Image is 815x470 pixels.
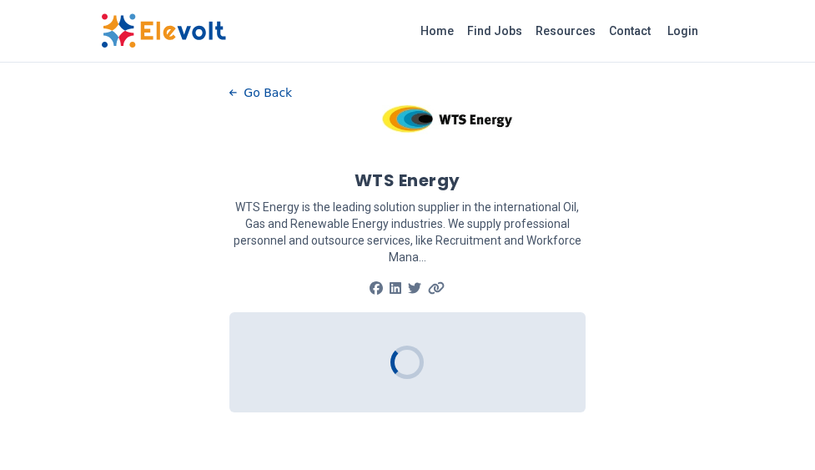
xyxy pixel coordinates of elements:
[390,346,424,379] div: Loading...
[355,169,460,192] h1: WTS Energy
[657,14,708,48] a: Login
[602,18,657,44] a: Contact
[101,13,226,48] img: Elevolt
[382,105,515,155] img: WTS Energy
[229,80,292,105] button: Go Back
[529,18,602,44] a: Resources
[229,199,586,265] p: WTS Energy is the leading solution supplier in the international Oil, Gas and Renewable Energy in...
[414,18,460,44] a: Home
[460,18,529,44] a: Find Jobs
